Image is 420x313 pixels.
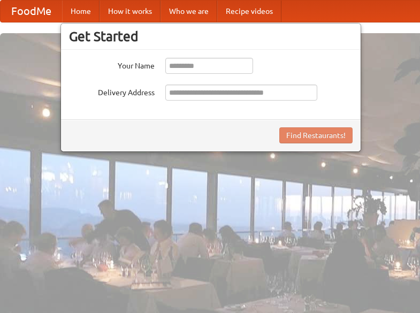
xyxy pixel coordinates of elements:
[69,85,155,98] label: Delivery Address
[279,127,353,143] button: Find Restaurants!
[1,1,62,22] a: FoodMe
[161,1,217,22] a: Who we are
[69,28,353,44] h3: Get Started
[217,1,281,22] a: Recipe videos
[100,1,161,22] a: How it works
[69,58,155,71] label: Your Name
[62,1,100,22] a: Home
